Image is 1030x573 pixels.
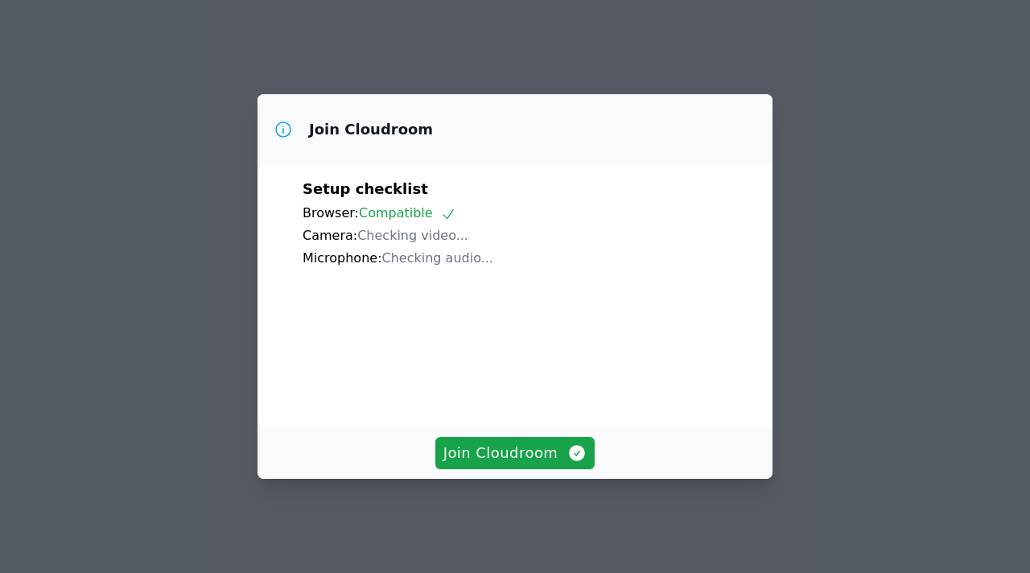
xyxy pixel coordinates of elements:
[357,228,468,243] span: Checking video...
[443,442,587,464] span: Join Cloudroom
[303,205,359,221] span: Browser:
[382,250,493,266] span: Checking audio...
[435,437,595,469] button: Join Cloudroom
[359,205,456,221] span: Compatible
[309,120,433,139] h3: Join Cloudroom
[303,250,382,266] span: Microphone:
[303,228,357,243] span: Camera:
[303,180,428,197] span: Setup checklist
